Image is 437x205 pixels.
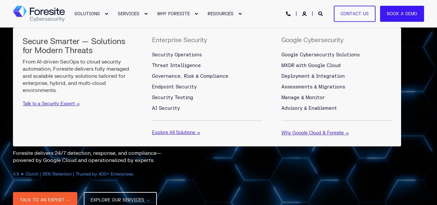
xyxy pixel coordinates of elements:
div: Expand WHY FORESITE [194,12,198,16]
span: Governance, Risk & Compliance [152,74,228,79]
span: Manage & Monitor [281,95,325,100]
a: Why Google Cloud & Foresite → [281,130,349,136]
span: 4.9 ★ Clutch | 95% Retention | Trusted by 400+ Enterprises [13,172,133,177]
h5: Google Cybersecurity [281,37,344,43]
span: Security Testing [152,95,193,100]
span: Advisory & Enablement [281,106,337,111]
span: MXDR with Google Cloud [281,63,341,68]
span: Endpoint Security [152,84,197,90]
a: Contact Us [334,6,376,22]
span: RESOURCES [208,11,234,16]
p: From AI-driven SecOps to cloud security automation, Foresite delivers fully managed and scalable ... [23,58,133,94]
span: SOLUTIONS [74,11,100,16]
a: Open Search [318,11,324,16]
h5: Secure Smarter — Solutions for Modern Threats [23,37,133,55]
a: Explore All Solutions → [152,130,200,135]
a: Book a Demo [380,6,424,22]
a: Back to Home [13,6,65,22]
p: Foresite delivers 24/7 detection, response, and compliance—powered by Google Cloud and operationa... [13,150,175,164]
a: Login [302,11,308,16]
span: Security Operations [152,52,202,58]
span: Deployment & Integration [281,74,345,79]
div: Expand SERVICES [144,12,148,16]
span: Assessments & Migrations [281,84,345,90]
img: Foresite logo, a hexagon shape of blues with a directional arrow to the right hand side, and the ... [13,6,65,22]
h5: Enterprise Security [152,37,207,43]
div: Expand SOLUTIONS [104,12,108,16]
span: WHY FORESITE [157,11,190,16]
a: Talk to a Security Expert → [23,101,80,107]
span: Google Cybersecurity Solutions [281,52,360,58]
span: AI Security [152,106,180,111]
span: Threat Intelligence [152,63,201,68]
div: Expand RESOURCES [238,12,242,16]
